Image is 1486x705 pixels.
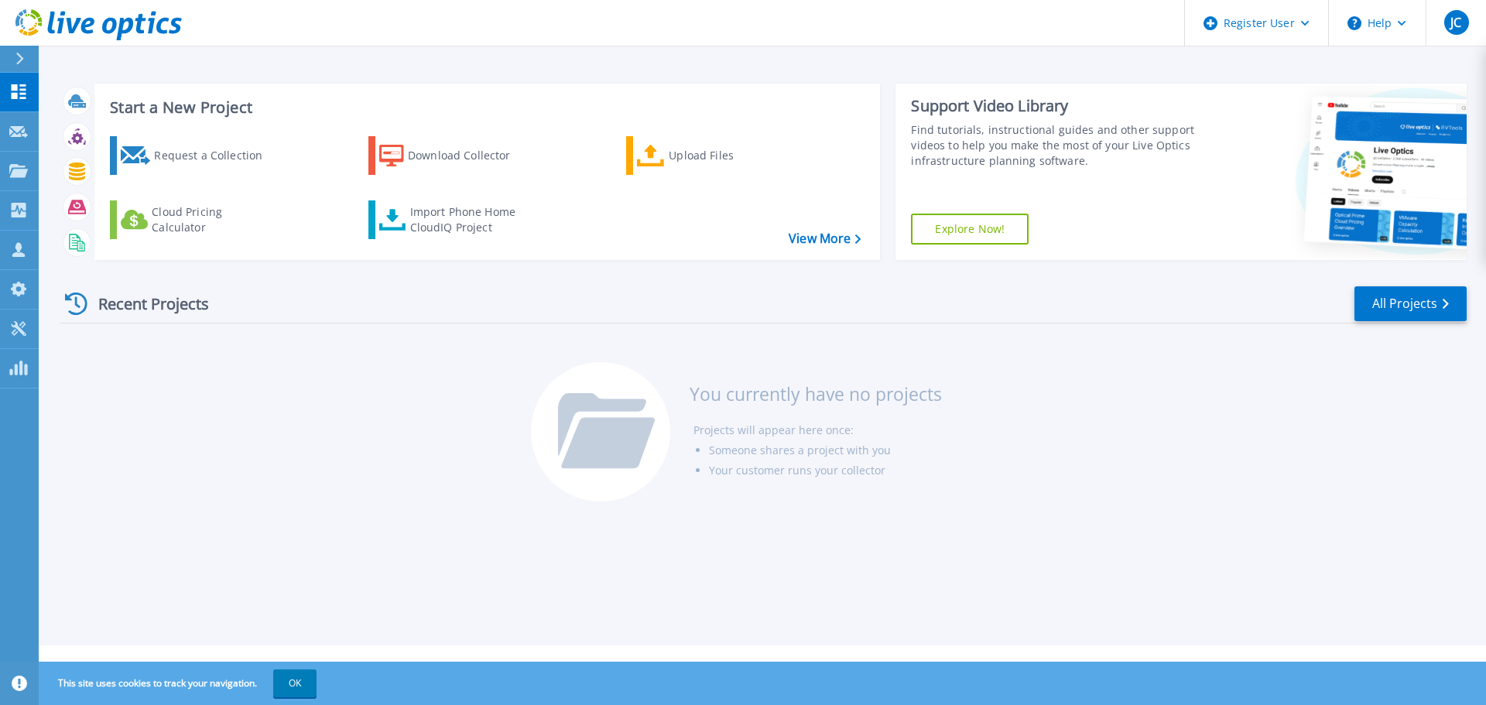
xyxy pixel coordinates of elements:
[1450,16,1461,29] span: JC
[110,99,861,116] h3: Start a New Project
[60,285,230,323] div: Recent Projects
[709,440,942,460] li: Someone shares a project with you
[789,231,861,246] a: View More
[690,385,942,402] h3: You currently have no projects
[152,204,276,235] div: Cloud Pricing Calculator
[368,136,541,175] a: Download Collector
[911,96,1202,116] div: Support Video Library
[709,460,942,481] li: Your customer runs your collector
[154,140,278,171] div: Request a Collection
[110,200,282,239] a: Cloud Pricing Calculator
[408,140,532,171] div: Download Collector
[110,136,282,175] a: Request a Collection
[43,669,317,697] span: This site uses cookies to track your navigation.
[626,136,799,175] a: Upload Files
[410,204,531,235] div: Import Phone Home CloudIQ Project
[911,122,1202,169] div: Find tutorials, instructional guides and other support videos to help you make the most of your L...
[911,214,1029,245] a: Explore Now!
[669,140,793,171] div: Upload Files
[693,420,942,440] li: Projects will appear here once:
[1354,286,1467,321] a: All Projects
[273,669,317,697] button: OK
